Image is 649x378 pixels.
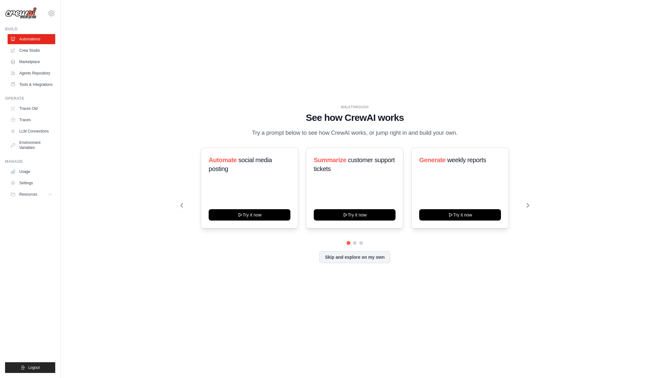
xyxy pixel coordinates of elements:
span: weekly reports [447,157,486,163]
a: Crew Studio [8,45,55,56]
p: Try a prompt below to see how CrewAI works, or jump right in and build your own. [249,128,461,138]
a: Traces [8,115,55,125]
h1: See how CrewAI works [181,112,529,123]
div: Operate [5,96,55,101]
a: Settings [8,178,55,188]
a: Agents Repository [8,68,55,78]
div: WALKTHROUGH [181,105,529,109]
span: customer support tickets [314,157,395,172]
button: Try it now [314,209,396,221]
button: Skip and explore on my own [319,251,390,263]
button: Try it now [209,209,290,221]
a: Automations [8,34,55,44]
button: Logout [5,362,55,373]
button: Resources [8,189,55,199]
div: Manage [5,159,55,164]
a: LLM Connections [8,126,55,136]
a: Environment Variables [8,138,55,153]
a: Tools & Integrations [8,80,55,90]
a: Traces Old [8,103,55,114]
img: Logo [5,7,37,19]
span: Resources [19,192,37,197]
div: Build [5,27,55,32]
span: Logout [28,365,40,370]
button: Try it now [419,209,501,221]
a: Marketplace [8,57,55,67]
span: Summarize [314,157,346,163]
a: Usage [8,167,55,177]
span: Automate [209,157,237,163]
span: Generate [419,157,446,163]
span: social media posting [209,157,272,172]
